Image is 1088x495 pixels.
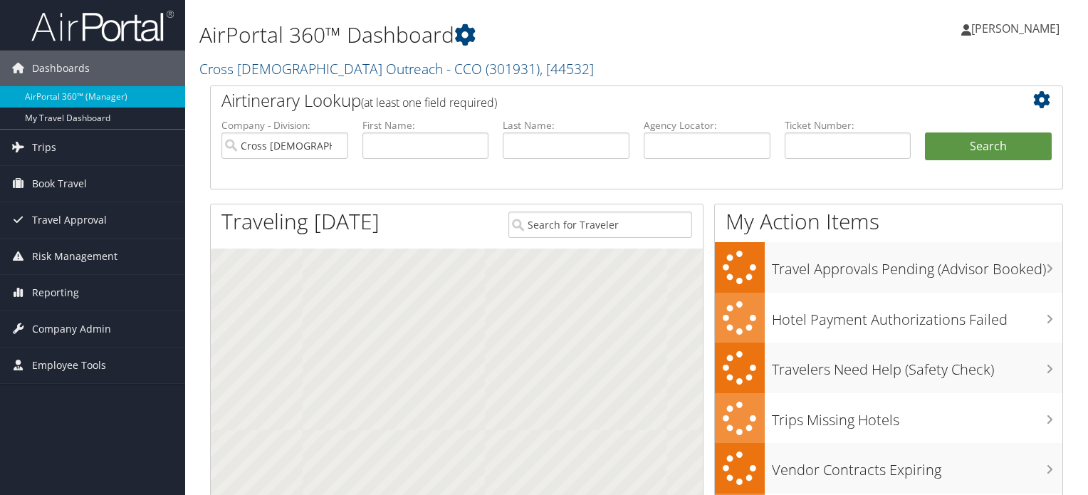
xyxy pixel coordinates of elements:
[540,59,594,78] span: , [ 44532 ]
[772,303,1062,330] h3: Hotel Payment Authorizations Failed
[772,353,1062,380] h3: Travelers Need Help (Safety Check)
[925,132,1052,161] button: Search
[221,88,980,113] h2: Airtinerary Lookup
[32,311,111,347] span: Company Admin
[32,239,117,274] span: Risk Management
[715,293,1062,343] a: Hotel Payment Authorizations Failed
[221,118,348,132] label: Company - Division:
[508,212,692,238] input: Search for Traveler
[644,118,770,132] label: Agency Locator:
[32,275,79,311] span: Reporting
[971,21,1060,36] span: [PERSON_NAME]
[772,403,1062,430] h3: Trips Missing Hotels
[31,9,174,43] img: airportal-logo.png
[715,393,1062,444] a: Trips Missing Hotels
[715,443,1062,494] a: Vendor Contracts Expiring
[32,130,56,165] span: Trips
[32,166,87,202] span: Book Travel
[32,348,106,383] span: Employee Tools
[32,51,90,86] span: Dashboards
[961,7,1074,50] a: [PERSON_NAME]
[361,95,497,110] span: (at least one field required)
[362,118,489,132] label: First Name:
[785,118,911,132] label: Ticket Number:
[32,202,107,238] span: Travel Approval
[715,242,1062,293] a: Travel Approvals Pending (Advisor Booked)
[221,207,380,236] h1: Traveling [DATE]
[199,20,783,50] h1: AirPortal 360™ Dashboard
[199,59,594,78] a: Cross [DEMOGRAPHIC_DATA] Outreach - CCO
[503,118,629,132] label: Last Name:
[715,343,1062,393] a: Travelers Need Help (Safety Check)
[715,207,1062,236] h1: My Action Items
[486,59,540,78] span: ( 301931 )
[772,453,1062,480] h3: Vendor Contracts Expiring
[772,252,1062,279] h3: Travel Approvals Pending (Advisor Booked)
